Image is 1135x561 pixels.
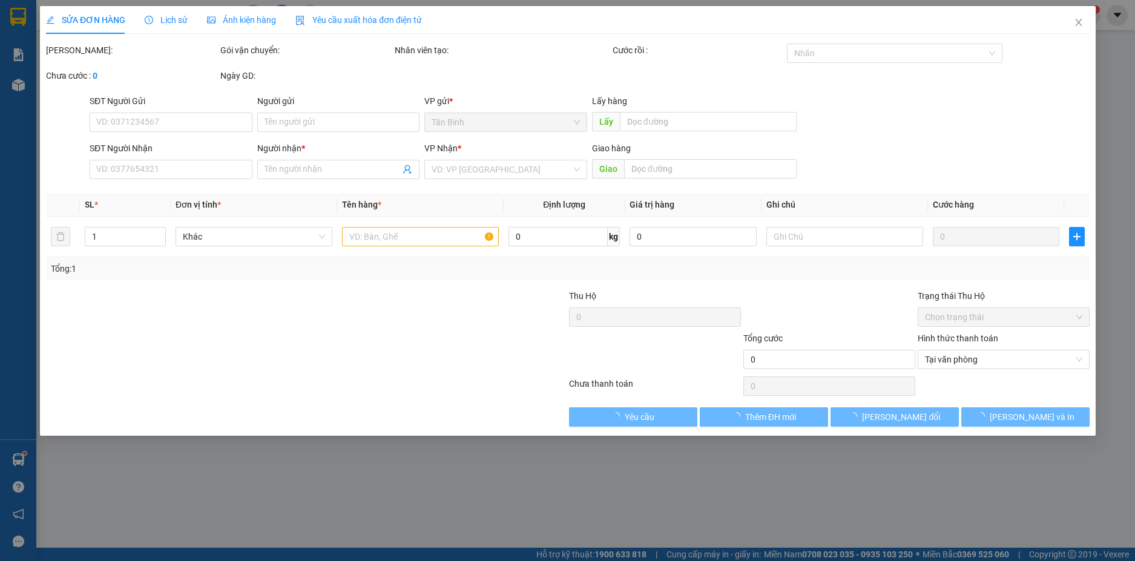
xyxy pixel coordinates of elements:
span: Khác [183,228,325,246]
div: Tổng: 1 [51,262,438,275]
span: kg [608,227,620,246]
span: SL [84,200,94,209]
span: Chọn trạng thái [924,308,1082,326]
div: Gói vận chuyển: [220,44,392,57]
span: [PERSON_NAME] và In [989,410,1074,424]
div: VP gửi [424,94,587,108]
span: [PERSON_NAME] đổi [862,410,940,424]
span: Định lượng [543,200,585,209]
span: loading [976,412,989,421]
input: Ghi Chú [766,227,923,246]
div: Ngày GD: [220,69,392,82]
span: loading [849,412,862,421]
div: Chưa thanh toán [568,377,742,398]
span: VP Nhận [424,143,458,153]
button: Yêu cầu [569,407,697,427]
div: SĐT Người Nhận [90,142,252,155]
button: [PERSON_NAME] và In [961,407,1089,427]
span: Cước hàng [932,200,973,209]
span: Yêu cầu [625,410,654,424]
span: Tân Bình [432,113,580,131]
div: Trạng thái Thu Hộ [917,289,1089,303]
div: Chưa cước : [46,69,218,82]
button: delete [51,227,70,246]
span: close [1073,18,1083,27]
span: Tên hàng [342,200,381,209]
span: Giao [591,159,623,179]
div: SĐT Người Gửi [90,94,252,108]
button: Close [1061,6,1095,40]
span: Giá trị hàng [630,200,674,209]
button: Thêm ĐH mới [699,407,827,427]
input: 0 [932,227,1059,246]
b: 0 [93,71,97,80]
span: Ảnh kiện hàng [207,15,276,25]
span: Thêm ĐH mới [745,410,795,424]
span: edit [46,16,54,24]
span: SỬA ĐƠN HÀNG [46,15,125,25]
div: Người nhận [257,142,419,155]
span: plus [1070,232,1084,241]
span: clock-circle [145,16,153,24]
span: Lịch sử [145,15,188,25]
span: Lấy [591,112,619,131]
span: Giao hàng [591,143,630,153]
span: Tại văn phòng [924,350,1082,369]
span: Yêu cầu xuất hóa đơn điện tử [295,15,422,25]
input: Dọc đường [619,112,796,131]
button: [PERSON_NAME] đổi [830,407,958,427]
div: Cước rồi : [612,44,784,57]
label: Hình thức thanh toán [917,333,998,343]
span: Đơn vị tính [176,200,221,209]
span: user-add [403,165,412,174]
div: [PERSON_NAME]: [46,44,218,57]
span: Tổng cước [743,333,782,343]
span: Thu Hộ [568,291,596,301]
div: Nhân viên tạo: [395,44,610,57]
span: picture [207,16,215,24]
span: loading [611,412,625,421]
th: Ghi chú [761,193,927,217]
div: Người gửi [257,94,419,108]
input: VD: Bàn, Ghế [342,227,499,246]
img: icon [295,16,305,25]
input: Dọc đường [623,159,796,179]
span: loading [731,412,745,421]
button: plus [1069,227,1085,246]
span: Lấy hàng [591,96,627,106]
